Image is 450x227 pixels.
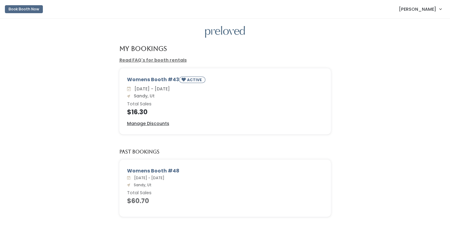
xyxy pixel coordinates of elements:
[119,149,159,155] h5: Past Bookings
[127,120,169,127] a: Manage Discounts
[127,102,323,107] h6: Total Sales
[131,182,152,187] span: Sandy, Ut
[393,2,448,16] a: [PERSON_NAME]
[205,26,245,38] img: preloved logo
[127,108,323,115] h4: $16.30
[127,76,323,85] div: Womens Booth #43
[132,86,170,92] span: [DATE] - [DATE]
[132,175,164,180] span: [DATE] - [DATE]
[127,191,323,195] h6: Total Sales
[5,5,43,13] button: Book Booth Now
[187,77,203,82] small: ACTIVE
[5,2,43,16] a: Book Booth Now
[399,6,436,13] span: [PERSON_NAME]
[127,120,169,127] u: Manage Discounts
[127,197,323,204] h4: $60.70
[131,93,155,99] span: Sandy, Ut
[119,57,187,63] a: Read FAQ's for booth rentals
[119,45,167,52] h4: My Bookings
[127,167,323,175] div: Womens Booth #48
